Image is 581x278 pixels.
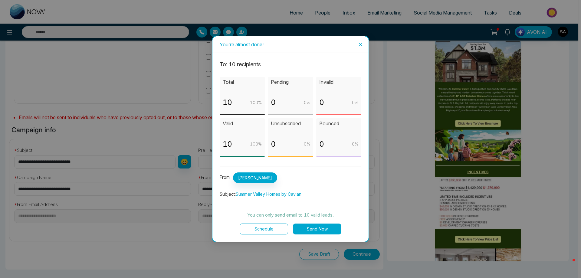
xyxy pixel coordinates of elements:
[220,60,361,69] p: To: 10 recipient s
[233,172,277,183] span: [PERSON_NAME]
[220,191,361,198] p: Subject:
[223,97,232,108] p: 10
[319,120,358,127] p: Bounced
[223,78,262,86] p: Total
[223,120,262,127] p: Valid
[352,141,358,147] p: 0 %
[220,41,361,48] div: You're almost done!
[304,99,310,106] p: 0 %
[319,97,324,108] p: 0
[319,139,324,150] p: 0
[271,139,276,150] p: 0
[304,141,310,147] p: 0 %
[271,120,310,127] p: Unsubscribed
[293,224,341,234] button: Send Now
[358,42,363,47] span: close
[240,224,288,234] button: Schedule
[319,78,358,86] p: Invalid
[560,257,575,272] iframe: Intercom live chat
[352,99,358,106] p: 0 %
[352,36,369,53] button: Close
[271,97,276,108] p: 0
[220,172,361,183] p: From:
[250,99,262,106] p: 100 %
[250,141,262,147] p: 100 %
[223,139,232,150] p: 10
[220,211,361,219] p: You can only send email to 10 valid leads.
[236,191,301,197] span: Summer Valley Homes by Cavian
[271,78,310,86] p: Pending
